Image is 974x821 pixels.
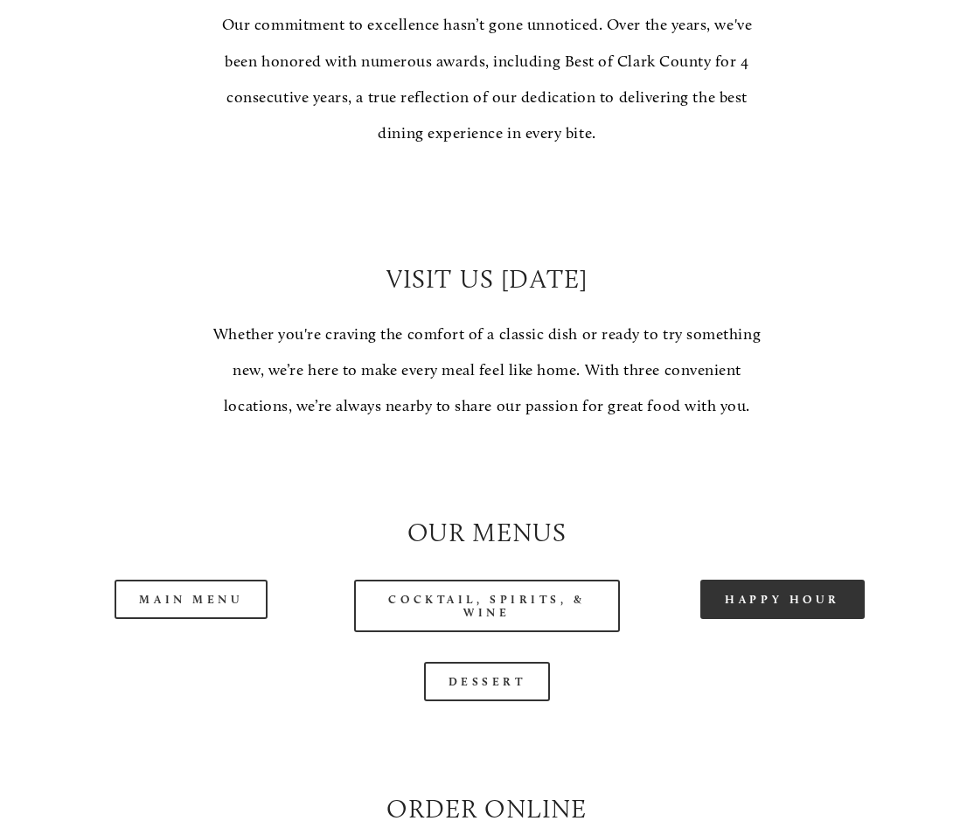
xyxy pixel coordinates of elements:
a: Dessert [424,662,551,701]
a: Happy Hour [700,580,865,619]
h2: Our Menus [59,514,915,550]
a: Main Menu [115,580,268,619]
p: Whether you're craving the comfort of a classic dish or ready to try something new, we’re here to... [206,317,768,425]
h2: Visit Us [DATE] [206,261,768,296]
a: Cocktail, Spirits, & Wine [354,580,620,632]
